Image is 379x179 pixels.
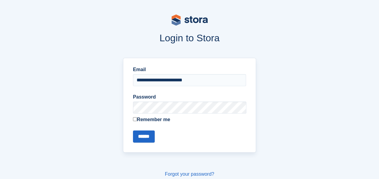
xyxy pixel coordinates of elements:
[172,14,208,26] img: stora-logo-53a41332b3708ae10de48c4981b4e9114cc0af31d8433b30ea865607fb682f29.svg
[133,116,246,123] label: Remember me
[133,66,246,73] label: Email
[133,117,137,121] input: Remember me
[165,171,214,177] a: Forgot your password?
[133,93,246,101] label: Password
[25,33,354,43] h1: Login to Stora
